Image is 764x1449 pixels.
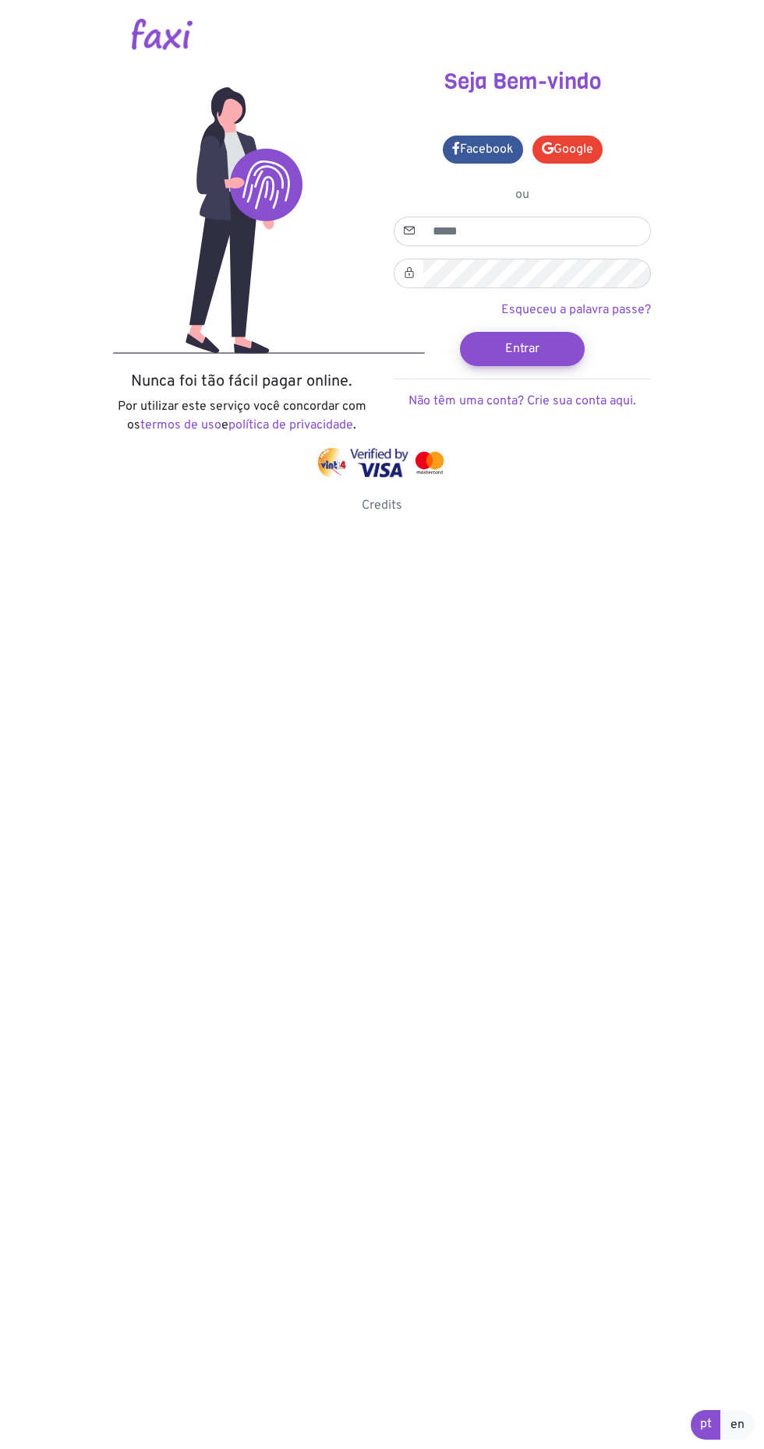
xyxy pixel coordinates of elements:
[691,1410,721,1440] a: pt
[409,393,636,409] a: Não têm uma conta? Crie sua conta aqui.
[113,397,370,435] p: Por utilizar este serviço você concordar com os e .
[317,448,348,478] img: vinti4
[140,418,221,433] a: termos de uso
[501,302,651,318] a: Esqueceu a palavra passe?
[350,448,409,478] img: visa
[532,136,603,164] a: Google
[720,1410,755,1440] a: en
[228,418,353,433] a: política de privacidade
[362,498,402,513] a: Credits
[460,332,585,366] button: Entrar
[113,372,370,391] h5: Nunca foi tão fácil pagar online.
[443,136,523,164] a: Facebook
[394,69,651,95] h3: Seja Bem-vindo
[394,185,651,204] p: ou
[412,448,447,478] img: mastercard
